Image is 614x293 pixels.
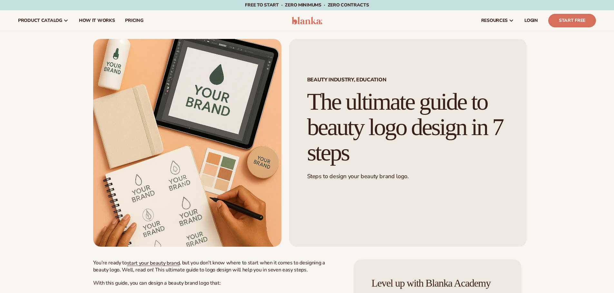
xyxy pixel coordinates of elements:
[548,14,596,27] a: Start Free
[93,39,281,247] img: Flat lay on a peach backdrop showing a tablet with a ‘Your Brand’ logo, a pump bottle labeled ‘Yo...
[79,18,115,23] span: How It Works
[18,18,62,23] span: product catalog
[125,18,143,23] span: pricing
[476,10,519,31] a: resources
[481,18,508,23] span: resources
[245,2,369,8] span: Free to start · ZERO minimums · ZERO contracts
[13,10,74,31] a: product catalog
[120,10,148,31] a: pricing
[307,77,509,82] span: Beauty Industry, Education
[74,10,120,31] a: How It Works
[93,259,325,273] span: , but you don’t know where to start when it comes to designing a beauty logo. Well, read on! This...
[127,260,180,267] a: start your beauty brand
[372,278,503,289] h4: Level up with Blanka Academy
[93,259,127,266] span: You’re ready to
[519,10,543,31] a: LOGIN
[307,89,509,165] h1: The ultimate guide to beauty logo design in 7 steps
[93,279,221,287] span: With this guide, you can design a beauty brand logo that:
[524,18,538,23] span: LOGIN
[292,17,322,24] img: logo
[307,172,409,180] span: Steps to design your beauty brand logo.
